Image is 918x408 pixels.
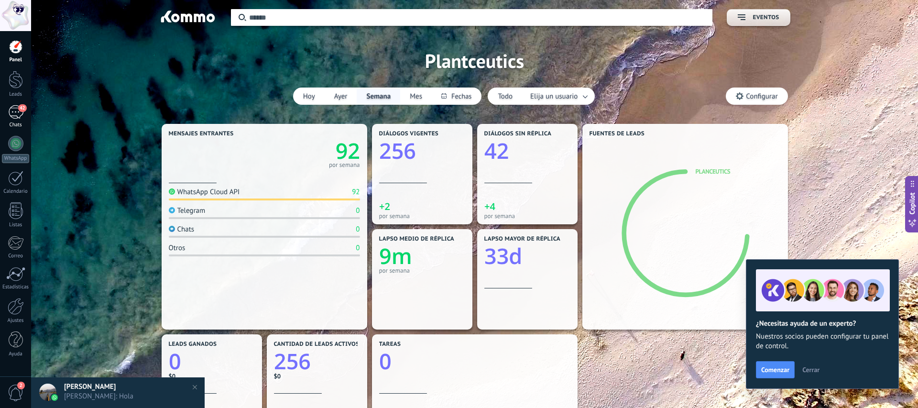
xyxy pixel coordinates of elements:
[379,200,390,213] text: +2
[488,88,522,104] button: Todo
[696,167,731,176] a: Planceutics
[357,88,400,104] button: Semana
[798,363,824,377] button: Cerrar
[484,236,560,243] span: Lapso mayor de réplica
[356,225,360,234] div: 0
[274,347,311,376] text: 256
[484,136,509,165] text: 42
[802,366,820,373] span: Cerrar
[18,104,26,112] span: 42
[17,382,25,389] span: 2
[31,377,205,408] a: [PERSON_NAME][PERSON_NAME]: Hola
[2,188,30,195] div: Calendario
[169,188,175,195] img: WhatsApp Cloud API
[484,200,495,213] text: +4
[356,206,360,215] div: 0
[484,131,552,137] span: Diálogos sin réplica
[379,236,455,243] span: Lapso medio de réplica
[2,91,30,98] div: Leads
[169,243,186,253] div: Otros
[2,57,30,63] div: Panel
[169,226,175,232] img: Chats
[756,332,889,351] span: Nuestros socios pueden configurar tu panel de control.
[188,380,202,394] img: close_notification.svg
[379,136,416,165] text: 256
[2,351,30,357] div: Ayuda
[169,225,195,234] div: Chats
[522,88,594,104] button: Elija un usuario
[51,394,58,401] img: waba.svg
[2,284,30,290] div: Estadísticas
[294,88,325,104] button: Hoy
[379,341,401,348] span: Tareas
[484,212,570,220] div: por semana
[379,267,465,274] div: por semana
[169,341,217,348] span: Leads ganados
[169,347,181,376] text: 0
[169,207,175,213] img: Telegram
[907,192,917,214] span: Copilot
[756,319,889,328] h2: ¿Necesitas ayuda de un experto?
[379,212,465,220] div: por semana
[756,361,795,378] button: Comenzar
[356,243,360,253] div: 0
[2,122,30,128] div: Chats
[727,9,790,26] button: Eventos
[325,88,357,104] button: Ayer
[2,154,29,163] div: WhatsApp
[746,92,777,100] span: Configurar
[761,366,789,373] span: Comenzar
[169,187,240,197] div: WhatsApp Cloud API
[264,136,360,165] a: 92
[590,131,645,137] span: Fuentes de leads
[484,242,522,271] text: 33d
[274,341,360,348] span: Cantidad de leads activos
[64,392,191,401] span: [PERSON_NAME]: Hola
[484,242,570,271] a: 33d
[379,347,392,376] text: 0
[274,372,360,380] div: $0
[64,382,116,391] span: [PERSON_NAME]
[169,131,234,137] span: Mensajes entrantes
[432,88,481,104] button: Fechas
[169,372,255,380] div: $0
[379,242,412,271] text: 9m
[274,347,360,376] a: 256
[352,187,360,197] div: 92
[400,88,432,104] button: Mes
[753,14,779,21] span: Eventos
[329,163,360,167] div: por semana
[169,347,255,376] a: 0
[2,222,30,228] div: Listas
[2,253,30,259] div: Correo
[2,318,30,324] div: Ajustes
[169,206,206,215] div: Telegram
[528,90,579,103] span: Elija un usuario
[335,136,360,165] text: 92
[379,131,439,137] span: Diálogos vigentes
[379,347,570,376] a: 0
